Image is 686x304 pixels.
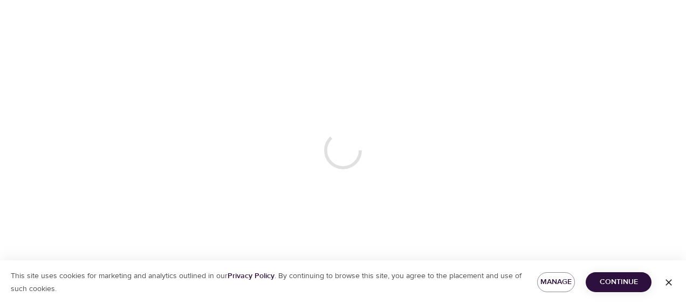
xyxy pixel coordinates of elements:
a: Privacy Policy [228,271,275,281]
button: Manage [537,272,575,292]
span: Continue [594,275,643,289]
button: Continue [586,272,651,292]
span: Manage [546,275,566,289]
